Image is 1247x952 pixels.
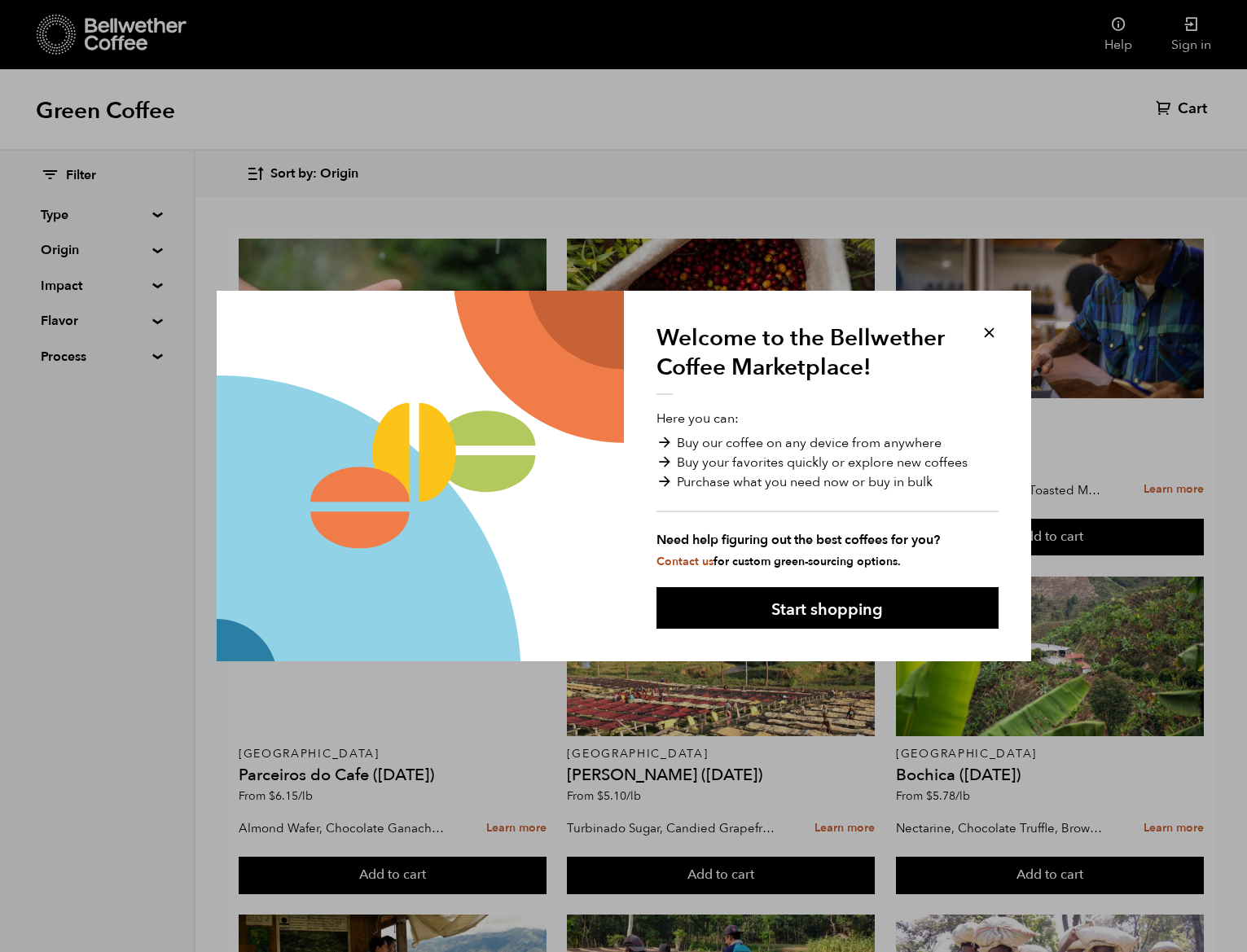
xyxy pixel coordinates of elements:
button: Start shopping [656,587,999,629]
p: Here you can: [656,409,999,570]
li: Buy our coffee on any device from anywhere [656,433,999,453]
h1: Welcome to the Bellwether Coffee Marketplace! [656,323,958,395]
a: Contact us [656,554,714,569]
li: Purchase what you need now or buy in bulk [656,472,999,492]
li: Buy your favorites quickly or explore new coffees [656,453,999,472]
strong: Need help figuring out the best coffees for you? [656,530,999,550]
small: for custom green-sourcing options. [656,554,901,569]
